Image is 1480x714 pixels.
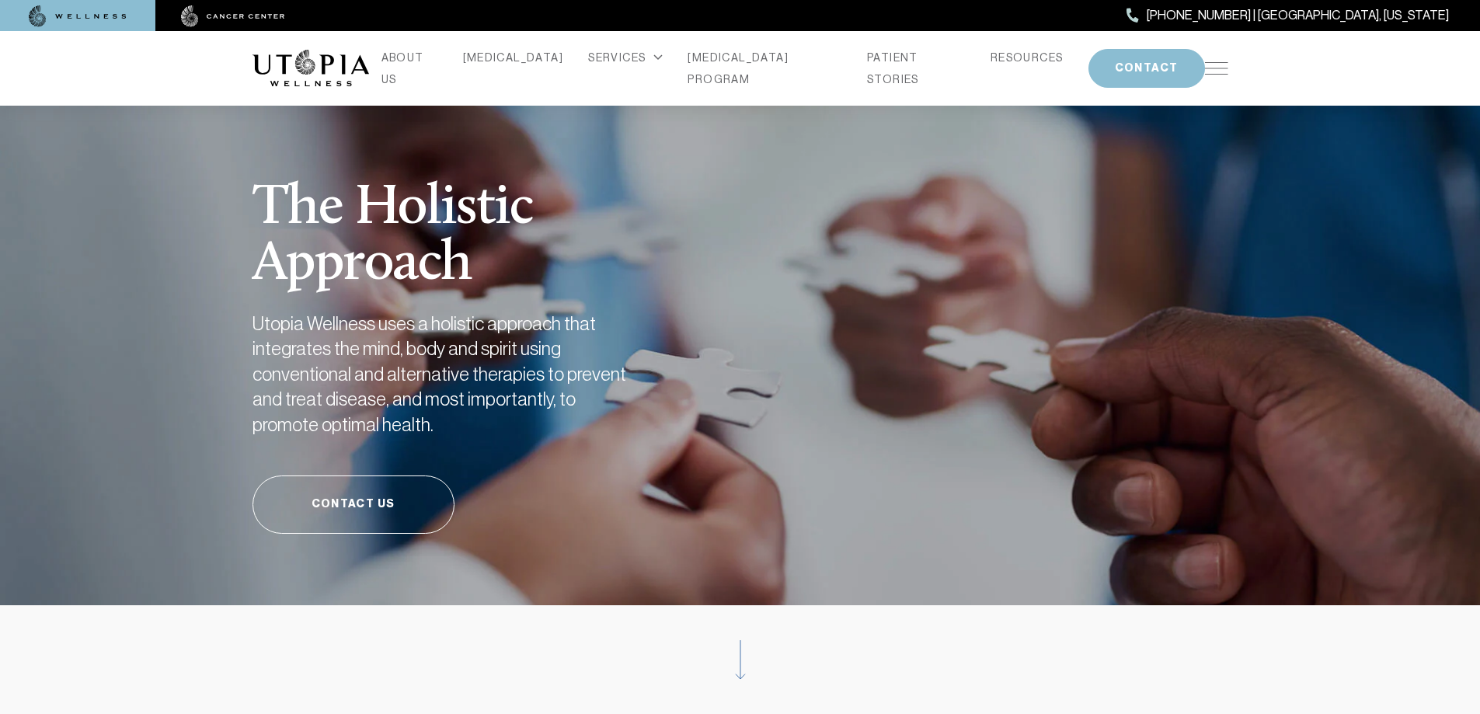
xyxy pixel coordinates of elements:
h1: The Holistic Approach [252,142,711,293]
a: ABOUT US [381,47,438,90]
img: icon-hamburger [1205,62,1228,75]
span: [PHONE_NUMBER] | [GEOGRAPHIC_DATA], [US_STATE] [1147,5,1449,26]
a: [MEDICAL_DATA] PROGRAM [688,47,842,90]
img: wellness [29,5,127,27]
div: SERVICES [588,47,663,68]
a: [PHONE_NUMBER] | [GEOGRAPHIC_DATA], [US_STATE] [1127,5,1449,26]
img: logo [252,50,369,87]
a: [MEDICAL_DATA] [463,47,564,68]
a: Contact Us [252,475,454,534]
button: CONTACT [1088,49,1205,88]
a: RESOURCES [991,47,1064,68]
a: PATIENT STORIES [867,47,966,90]
img: cancer center [181,5,285,27]
h2: Utopia Wellness uses a holistic approach that integrates the mind, body and spirit using conventi... [252,312,641,438]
